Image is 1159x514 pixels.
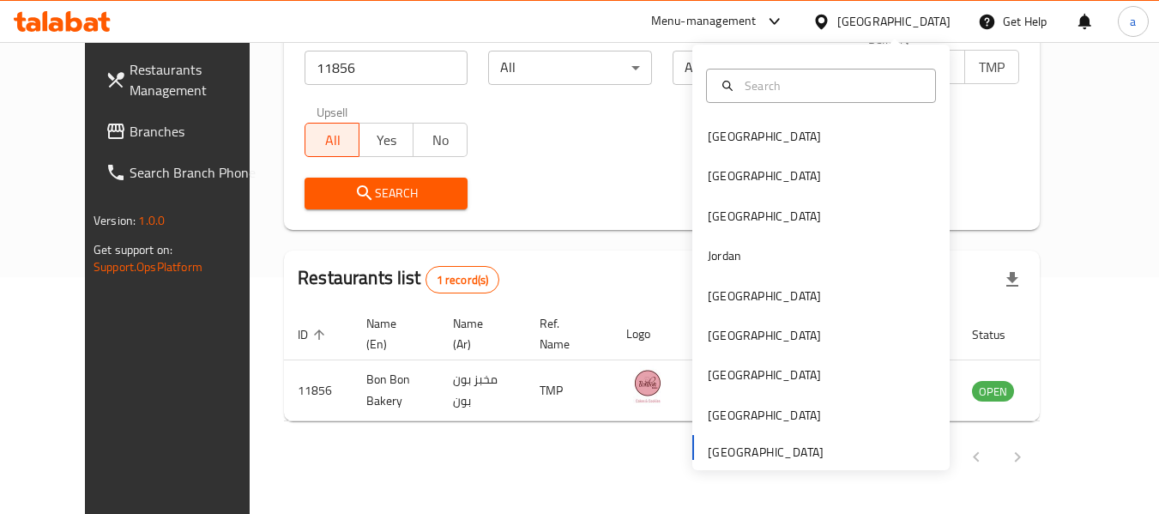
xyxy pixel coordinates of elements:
[317,106,348,118] label: Upsell
[651,11,757,32] div: Menu-management
[298,324,330,345] span: ID
[305,123,359,157] button: All
[540,313,592,354] span: Ref. Name
[130,162,265,183] span: Search Branch Phone
[366,313,419,354] span: Name (En)
[92,49,279,111] a: Restaurants Management
[708,166,821,185] div: [GEOGRAPHIC_DATA]
[708,207,821,226] div: [GEOGRAPHIC_DATA]
[992,259,1033,300] div: Export file
[673,51,836,85] div: All
[690,360,750,421] td: 1
[964,50,1019,84] button: TMP
[626,366,669,408] img: Bon Bon Bakery
[92,152,279,193] a: Search Branch Phone
[284,360,353,421] td: 11856
[972,324,1028,345] span: Status
[138,209,165,232] span: 1.0.0
[284,308,1108,421] table: enhanced table
[318,183,454,204] span: Search
[708,326,821,345] div: [GEOGRAPHIC_DATA]
[94,209,136,232] span: Version:
[708,287,821,305] div: [GEOGRAPHIC_DATA]
[972,55,1012,80] span: TMP
[453,313,505,354] span: Name (Ar)
[420,128,461,153] span: No
[298,265,499,293] h2: Restaurants list
[359,123,413,157] button: Yes
[94,239,172,261] span: Get support on:
[305,51,468,85] input: Search for restaurant name or ID..
[738,76,925,95] input: Search
[690,308,750,360] th: Branches
[837,12,951,31] div: [GEOGRAPHIC_DATA]
[708,127,821,146] div: [GEOGRAPHIC_DATA]
[972,382,1014,402] span: OPEN
[972,381,1014,402] div: OPEN
[353,360,439,421] td: Bon Bon Bakery
[94,256,202,278] a: Support.OpsPlatform
[312,128,353,153] span: All
[1130,12,1136,31] span: a
[366,128,407,153] span: Yes
[708,366,821,384] div: [GEOGRAPHIC_DATA]
[92,111,279,152] a: Branches
[439,360,526,421] td: مخبز بون بون
[708,246,741,265] div: Jordan
[413,123,468,157] button: No
[130,59,265,100] span: Restaurants Management
[305,178,468,209] button: Search
[613,308,690,360] th: Logo
[526,360,613,421] td: TMP
[488,51,651,85] div: All
[426,272,499,288] span: 1 record(s)
[130,121,265,142] span: Branches
[708,406,821,425] div: [GEOGRAPHIC_DATA]
[426,266,500,293] div: Total records count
